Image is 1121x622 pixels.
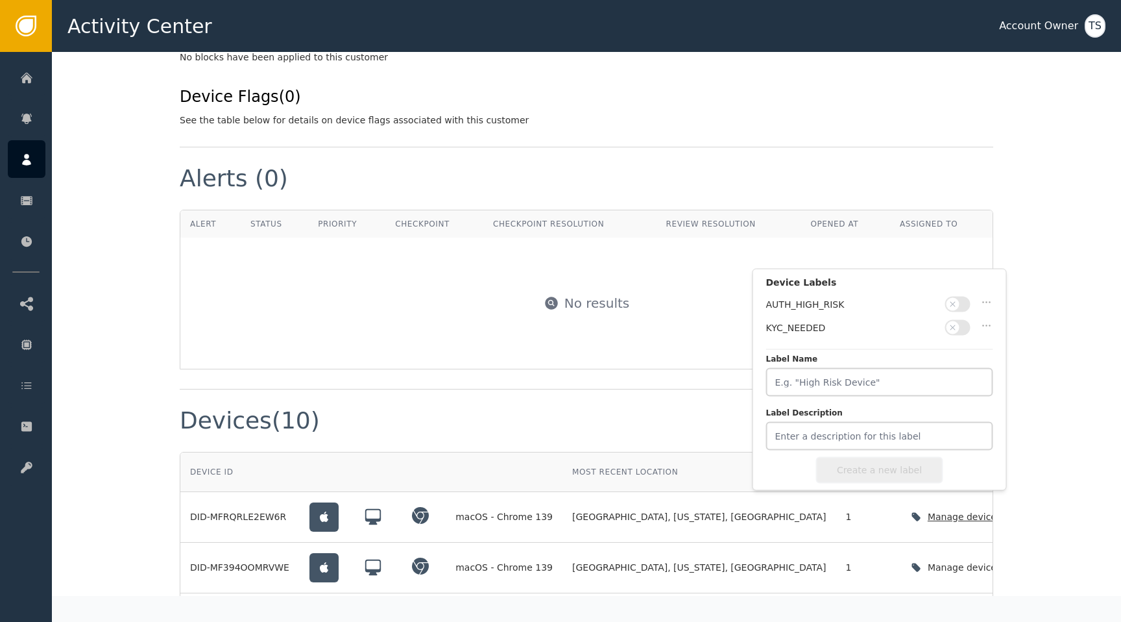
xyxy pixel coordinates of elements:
[385,210,483,238] th: Checkpoint
[845,561,887,575] div: 1
[241,210,308,238] th: Status
[766,321,939,334] div: KYC_NEEDED
[890,210,993,238] th: Assigned To
[845,510,887,524] div: 1
[908,554,1052,581] button: Manage device labels
[180,51,993,64] div: No blocks have been applied to this customer
[483,210,657,238] th: Checkpoint Resolution
[928,561,1030,575] div: Manage device labels
[180,409,320,432] div: Devices (10)
[908,504,1052,530] button: Manage device labels
[766,407,993,422] label: Label Description
[801,210,890,238] th: Opened At
[572,510,826,524] span: [GEOGRAPHIC_DATA], [US_STATE], [GEOGRAPHIC_DATA]
[1085,14,1105,38] button: TS
[190,510,290,524] div: DID-MFRQRLE2EW6R
[766,276,993,296] div: Device Labels
[562,453,836,492] th: Most Recent Location
[455,510,553,524] div: macOS - Chrome 139
[180,167,288,190] div: Alerts (0)
[190,561,290,575] div: DID-MF394OOMRVWE
[564,293,630,313] div: No results
[928,510,1030,524] div: Manage device labels
[67,12,212,41] span: Activity Center
[308,210,385,238] th: Priority
[180,85,529,108] div: Device Flags (0)
[766,422,993,451] input: Enter a description for this label
[766,297,939,311] div: AUTH_HIGH_RISK
[572,561,826,575] span: [GEOGRAPHIC_DATA], [US_STATE], [GEOGRAPHIC_DATA]
[180,210,241,238] th: Alert
[180,114,529,127] div: See the table below for details on device flags associated with this customer
[766,368,993,397] input: E.g. "High Risk Device"
[999,18,1078,34] div: Account Owner
[766,353,993,368] label: Label Name
[455,561,553,575] div: macOS - Chrome 139
[657,210,801,238] th: Review Resolution
[180,453,300,492] th: Device ID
